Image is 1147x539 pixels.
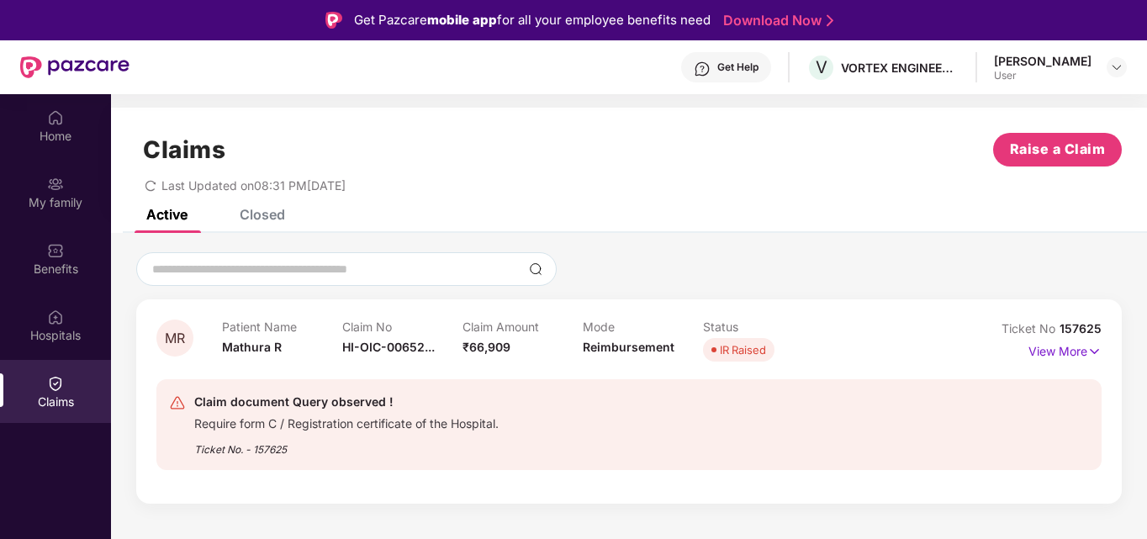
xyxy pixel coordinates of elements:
img: Logo [325,12,342,29]
p: Claim No [342,320,462,334]
strong: mobile app [427,12,497,28]
div: VORTEX ENGINEERING(PVT) LTD. [841,60,959,76]
div: Active [146,206,188,223]
img: New Pazcare Logo [20,56,129,78]
span: 157625 [1060,321,1102,336]
div: User [994,69,1091,82]
span: Reimbursement [583,340,674,354]
p: Claim Amount [462,320,583,334]
div: IR Raised [720,341,766,358]
img: Stroke [827,12,833,29]
img: svg+xml;base64,PHN2ZyBpZD0iRHJvcGRvd24tMzJ4MzIiIHhtbG5zPSJodHRwOi8vd3d3LnczLm9yZy8yMDAwL3N2ZyIgd2... [1110,61,1123,74]
img: svg+xml;base64,PHN2ZyBpZD0iU2VhcmNoLTMyeDMyIiB4bWxucz0iaHR0cDovL3d3dy53My5vcmcvMjAwMC9zdmciIHdpZH... [529,262,542,276]
img: svg+xml;base64,PHN2ZyBpZD0iSG9tZSIgeG1sbnM9Imh0dHA6Ly93d3cudzMub3JnLzIwMDAvc3ZnIiB3aWR0aD0iMjAiIG... [47,109,64,126]
img: svg+xml;base64,PHN2ZyBpZD0iSG9zcGl0YWxzIiB4bWxucz0iaHR0cDovL3d3dy53My5vcmcvMjAwMC9zdmciIHdpZHRoPS... [47,309,64,325]
span: HI-OIC-00652... [342,340,435,354]
div: Get Pazcare for all your employee benefits need [354,10,711,30]
span: Mathura R [222,340,282,354]
img: svg+xml;base64,PHN2ZyBpZD0iQmVuZWZpdHMiIHhtbG5zPSJodHRwOi8vd3d3LnczLm9yZy8yMDAwL3N2ZyIgd2lkdGg9Ij... [47,242,64,259]
span: ₹66,909 [462,340,510,354]
h1: Claims [143,135,225,164]
div: Closed [240,206,285,223]
span: redo [145,178,156,193]
div: Require form C / Registration certificate of the Hospital. [194,412,499,431]
button: Raise a Claim [993,133,1122,166]
p: View More [1028,338,1102,361]
div: [PERSON_NAME] [994,53,1091,69]
div: Claim document Query observed ! [194,392,499,412]
span: Ticket No [1002,321,1060,336]
img: svg+xml;base64,PHN2ZyB4bWxucz0iaHR0cDovL3d3dy53My5vcmcvMjAwMC9zdmciIHdpZHRoPSIxNyIgaGVpZ2h0PSIxNy... [1087,342,1102,361]
div: Ticket No. - 157625 [194,431,499,457]
p: Mode [583,320,703,334]
img: svg+xml;base64,PHN2ZyBpZD0iSGVscC0zMngzMiIgeG1sbnM9Imh0dHA6Ly93d3cudzMub3JnLzIwMDAvc3ZnIiB3aWR0aD... [694,61,711,77]
img: svg+xml;base64,PHN2ZyB3aWR0aD0iMjAiIGhlaWdodD0iMjAiIHZpZXdCb3g9IjAgMCAyMCAyMCIgZmlsbD0ibm9uZSIgeG... [47,176,64,193]
p: Status [703,320,823,334]
span: V [816,57,827,77]
div: Get Help [717,61,758,74]
a: Download Now [723,12,828,29]
span: MR [165,331,185,346]
img: svg+xml;base64,PHN2ZyB4bWxucz0iaHR0cDovL3d3dy53My5vcmcvMjAwMC9zdmciIHdpZHRoPSIyNCIgaGVpZ2h0PSIyNC... [169,394,186,411]
span: Last Updated on 08:31 PM[DATE] [161,178,346,193]
p: Patient Name [222,320,342,334]
span: Raise a Claim [1010,139,1106,160]
img: svg+xml;base64,PHN2ZyBpZD0iQ2xhaW0iIHhtbG5zPSJodHRwOi8vd3d3LnczLm9yZy8yMDAwL3N2ZyIgd2lkdGg9IjIwIi... [47,375,64,392]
